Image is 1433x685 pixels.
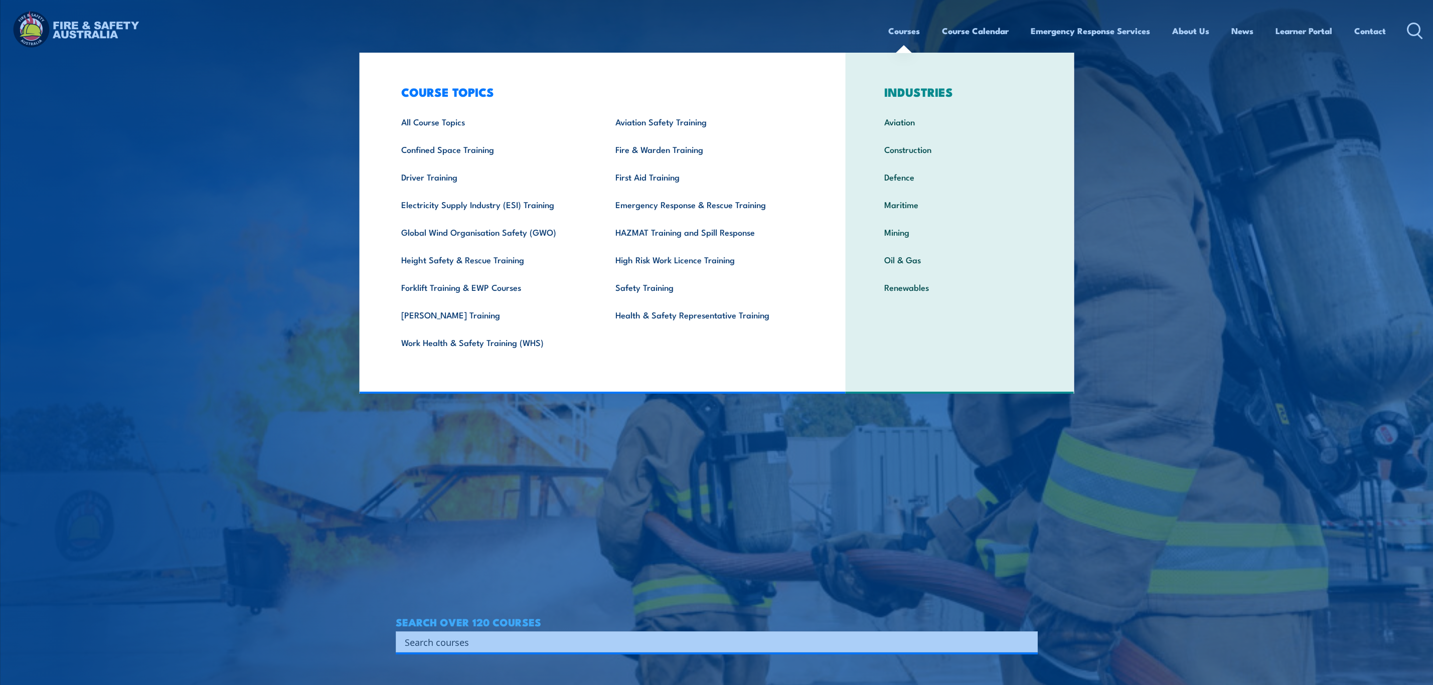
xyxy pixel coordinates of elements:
a: Height Safety & Rescue Training [386,246,600,273]
a: Course Calendar [942,18,1009,44]
a: Fire & Warden Training [600,135,814,163]
a: Courses [888,18,920,44]
a: Emergency Response & Rescue Training [600,191,814,218]
button: Search magnifier button [1020,635,1034,649]
a: Construction [869,135,1051,163]
a: Electricity Supply Industry (ESI) Training [386,191,600,218]
a: Confined Space Training [386,135,600,163]
a: [PERSON_NAME] Training [386,301,600,328]
a: High Risk Work Licence Training [600,246,814,273]
a: Safety Training [600,273,814,301]
a: Learner Portal [1276,18,1332,44]
input: Search input [405,634,1016,649]
form: Search form [407,635,1018,649]
h3: COURSE TOPICS [386,85,814,99]
a: Maritime [869,191,1051,218]
a: Aviation [869,108,1051,135]
a: News [1231,18,1253,44]
a: Health & Safety Representative Training [600,301,814,328]
a: Defence [869,163,1051,191]
a: HAZMAT Training and Spill Response [600,218,814,246]
a: Work Health & Safety Training (WHS) [386,328,600,356]
a: About Us [1172,18,1209,44]
a: All Course Topics [386,108,600,135]
a: First Aid Training [600,163,814,191]
a: Emergency Response Services [1031,18,1150,44]
a: Renewables [869,273,1051,301]
a: Forklift Training & EWP Courses [386,273,600,301]
a: Global Wind Organisation Safety (GWO) [386,218,600,246]
a: Contact [1354,18,1386,44]
h3: INDUSTRIES [869,85,1051,99]
h4: SEARCH OVER 120 COURSES [396,616,1038,627]
a: Driver Training [386,163,600,191]
a: Mining [869,218,1051,246]
a: Aviation Safety Training [600,108,814,135]
a: Oil & Gas [869,246,1051,273]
